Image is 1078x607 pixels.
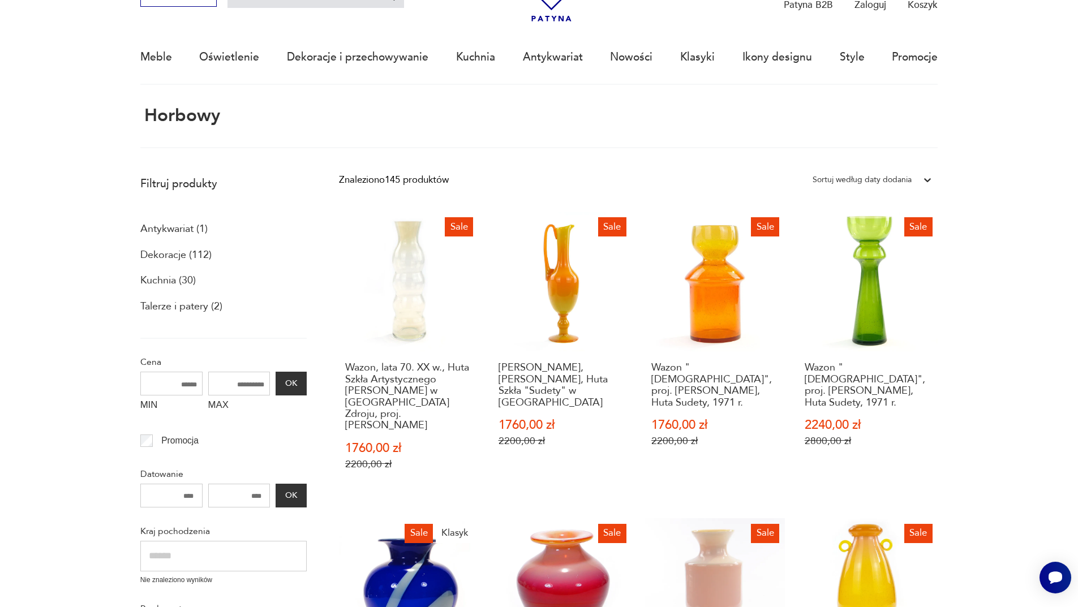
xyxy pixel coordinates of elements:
a: Ikony designu [742,31,812,83]
p: 2200,00 zł [345,458,473,470]
p: Datowanie [140,467,307,481]
a: SaleWazon "kardynał", proj. Zbigniew Horbowy, Huta Sudety, 1971 r.Wazon "[DEMOGRAPHIC_DATA]", pro... [645,212,785,497]
a: Antykwariat [523,31,583,83]
a: Promocje [892,31,938,83]
p: Filtruj produkty [140,176,307,191]
p: Promocja [161,433,199,448]
a: Dekoracje (112) [140,246,212,265]
h3: Wazon "[DEMOGRAPHIC_DATA]", proj. [PERSON_NAME], Huta Sudety, 1971 r. [805,362,932,408]
a: SaleWazon, lata 70. XX w., Huta Szkła Artystycznego Barbara w Polanicy Zdroju, proj. K. KrawczykW... [339,212,479,497]
h1: Horbowy [140,106,220,126]
h3: Wazon "[DEMOGRAPHIC_DATA]", proj. [PERSON_NAME], Huta Sudety, 1971 r. [651,362,779,408]
a: Style [840,31,865,83]
p: 1760,00 zł [345,442,473,454]
label: MAX [208,395,270,417]
a: Kuchnia [456,31,495,83]
p: 2200,00 zł [651,435,779,447]
p: 1760,00 zł [651,419,779,431]
p: 2200,00 zł [499,435,626,447]
a: SaleAmfora, Zbigniew Horbowy, Huta Szkła "Sudety" w Szczytnej Śląskiej[PERSON_NAME], [PERSON_NAME... [492,212,632,497]
div: Sortuj według daty dodania [813,173,912,187]
p: Kraj pochodzenia [140,524,307,539]
a: SaleWazon "kardynał", proj. Zbigniew Horbowy, Huta Sudety, 1971 r.Wazon "[DEMOGRAPHIC_DATA]", pro... [798,212,938,497]
p: 2240,00 zł [805,419,932,431]
button: OK [276,484,306,507]
h3: Wazon, lata 70. XX w., Huta Szkła Artystycznego [PERSON_NAME] w [GEOGRAPHIC_DATA] Zdroju, proj. [... [345,362,473,431]
div: Znaleziono 145 produktów [339,173,449,187]
a: Oświetlenie [199,31,259,83]
a: Nowości [610,31,652,83]
p: 1760,00 zł [499,419,626,431]
p: Cena [140,355,307,369]
h3: [PERSON_NAME], [PERSON_NAME], Huta Szkła "Sudety" w [GEOGRAPHIC_DATA] [499,362,626,408]
p: 2800,00 zł [805,435,932,447]
label: MIN [140,395,203,417]
a: Antykwariat (1) [140,219,208,239]
a: Talerze i patery (2) [140,297,222,316]
iframe: Smartsupp widget button [1040,562,1071,593]
a: Kuchnia (30) [140,271,196,290]
p: Nie znaleziono wyników [140,575,307,586]
a: Klasyki [680,31,715,83]
button: OK [276,372,306,395]
a: Meble [140,31,172,83]
a: Dekoracje i przechowywanie [287,31,428,83]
